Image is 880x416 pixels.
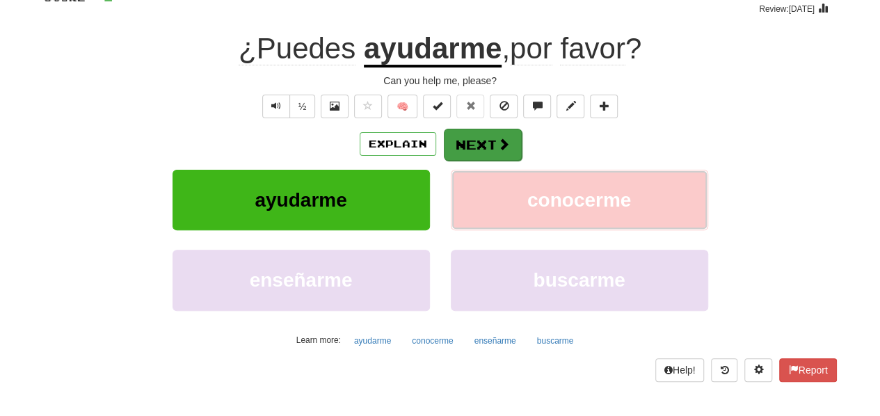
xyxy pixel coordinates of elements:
u: ayudarme [364,32,502,67]
span: enseñarme [250,269,353,291]
button: Favorite sentence (alt+f) [354,95,382,118]
button: enseñarme [467,330,524,351]
button: enseñarme [173,250,430,310]
span: conocerme [527,189,631,211]
button: conocerme [451,170,708,230]
div: Text-to-speech controls [259,95,316,118]
span: por [510,32,552,65]
button: Discuss sentence (alt+u) [523,95,551,118]
small: Review: [DATE] [759,4,815,14]
span: ayudarme [255,189,346,211]
button: Edit sentence (alt+d) [557,95,584,118]
button: ayudarme [346,330,399,351]
button: ayudarme [173,170,430,230]
span: favor [560,32,625,65]
button: Report [779,358,836,382]
span: ¿Puedes [239,32,355,65]
button: Help! [655,358,705,382]
button: 🧠 [387,95,417,118]
button: ½ [289,95,316,118]
button: Play sentence audio (ctl+space) [262,95,290,118]
button: Round history (alt+y) [711,358,737,382]
small: Learn more: [296,335,341,345]
button: Next [444,129,522,161]
button: Show image (alt+x) [321,95,349,118]
button: Ignore sentence (alt+i) [490,95,518,118]
button: Reset to 0% Mastered (alt+r) [456,95,484,118]
span: buscarme [533,269,625,291]
button: Set this sentence to 100% Mastered (alt+m) [423,95,451,118]
div: Can you help me, please? [44,74,837,88]
button: buscarme [529,330,582,351]
button: Add to collection (alt+a) [590,95,618,118]
button: conocerme [404,330,461,351]
span: , ? [502,32,641,65]
button: buscarme [451,250,708,310]
button: Explain [360,132,436,156]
